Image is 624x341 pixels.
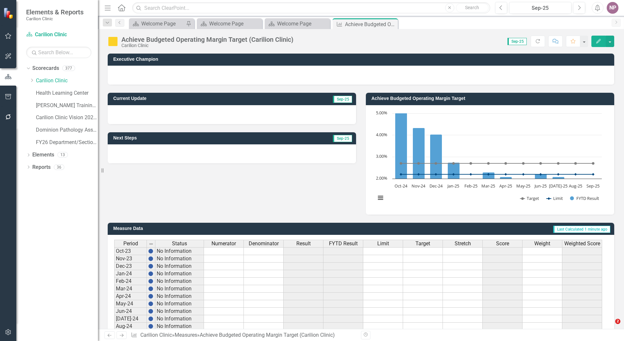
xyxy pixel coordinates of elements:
div: Achieve Budgeted Operating Margin Target (Carilion Clinic) [121,36,293,43]
text: Dec-24 [429,183,443,189]
h3: Measure Data [113,226,282,231]
div: » » [131,332,356,339]
span: Elements & Reports [26,8,84,16]
a: Welcome Page [198,20,260,28]
img: BgCOk07PiH71IgAAAABJRU5ErkJggg== [148,264,153,269]
span: Last Calculated 1 minute ago [553,226,610,233]
text: Oct-24 [395,183,408,189]
a: Measures [175,332,197,338]
path: Feb-25, 2.2. Limit. [470,173,472,175]
text: 3.00% [376,153,387,159]
td: Apr-24 [114,293,147,300]
path: Apr-25, 2.2. Limit. [505,173,507,175]
a: Dominion Pathology Associates [36,126,98,134]
img: BgCOk07PiH71IgAAAABJRU5ErkJggg== [148,256,153,261]
a: [PERSON_NAME] Training Scorecard 8/23 [36,102,98,109]
path: Nov-24, 2.7. Target. [417,162,420,165]
td: No Information [155,270,204,278]
img: Caution [108,36,118,47]
path: Dec-24, 4.0352096. FYTD Result. [430,134,442,179]
path: Apr-25, 2.7. Target. [505,162,507,165]
span: Sep-25 [333,96,352,103]
img: ClearPoint Strategy [3,8,15,19]
path: Aug-25, 2.7. Target. [574,162,577,165]
div: Achieve Budgeted Operating Margin Target (Carilion Clinic) [345,20,396,28]
path: Mar-25, 2.7. Target. [487,162,490,165]
button: Show Target [520,195,539,201]
span: Weight [534,241,550,247]
td: Jan-24 [114,270,147,278]
div: Achieve Budgeted Operating Margin Target (Carilion Clinic) [200,332,335,338]
button: NP [607,2,618,14]
td: No Information [155,285,204,293]
span: Status [172,241,187,247]
div: 377 [62,66,75,71]
span: 2 [615,319,620,324]
path: Sep-25, 2.7. Target. [592,162,595,165]
path: Feb-25, 2.7. Target. [470,162,472,165]
div: 13 [57,152,68,158]
td: Dec-23 [114,263,147,270]
svg: Interactive chart [372,110,605,208]
path: Jun-25, 2.7. Target. [539,162,542,165]
img: BgCOk07PiH71IgAAAABJRU5ErkJggg== [148,249,153,254]
text: Apr-25 [499,183,512,189]
td: [DATE]-24 [114,315,147,323]
a: Carilion Clinic [140,332,172,338]
img: BgCOk07PiH71IgAAAABJRU5ErkJggg== [148,286,153,291]
td: No Information [155,308,204,315]
span: Weighted Score [564,241,600,247]
div: Welcome Page [277,20,328,28]
text: May-25 [516,183,530,189]
span: Result [296,241,311,247]
g: FYTD Result, series 3 of 3. Bar series with 12 bars. [395,84,600,181]
path: Dec-24, 2.7. Target. [435,162,437,165]
a: Elements [32,151,54,159]
a: Carilion Clinic Vision 2025 (Full Version) [36,114,98,122]
span: Search [465,5,479,10]
a: FY26 Department/Section Example Scorecard [36,139,98,146]
td: No Information [155,293,204,300]
h3: Current Update [113,96,263,101]
text: 5.00% [376,110,387,116]
text: Mar-25 [481,183,495,189]
input: Search ClearPoint... [132,2,490,14]
text: Jun-25 [534,183,547,189]
path: Jan-25, 2.2. Limit. [452,173,455,175]
path: Nov-24, 4.33867242. FYTD Result. [413,128,425,179]
path: Aug-25, 2.2. Limit. [574,173,577,175]
text: Nov-24 [412,183,426,189]
td: No Information [155,300,204,308]
a: Health Learning Center [36,89,98,97]
text: Feb-25 [464,183,477,189]
text: Sep-25 [586,183,600,189]
iframe: Intercom live chat [602,319,617,334]
img: BgCOk07PiH71IgAAAABJRU5ErkJggg== [148,316,153,321]
img: BgCOk07PiH71IgAAAABJRU5ErkJggg== [148,279,153,284]
path: Sep-25, 2.2. Limit. [592,173,595,175]
h3: Achieve Budgeted Operating Margin Target [371,96,611,101]
span: Target [415,241,430,247]
div: Chart. Highcharts interactive chart. [372,110,608,208]
td: Oct-23 [114,247,147,255]
img: BgCOk07PiH71IgAAAABJRU5ErkJggg== [148,294,153,299]
span: Period [123,241,138,247]
text: [DATE]-25 [549,183,568,189]
span: Sep-25 [333,135,352,142]
a: Carilion Clinic [26,31,91,39]
path: Mar-25, 2.2. Limit. [487,173,490,175]
td: May-24 [114,300,147,308]
path: Nov-24, 2.2. Limit. [417,173,420,175]
h3: Next Steps [113,136,243,140]
path: Oct-24, 6.32998476. FYTD Result. [395,84,407,179]
td: Aug-24 [114,323,147,330]
path: May-25, 2.2. Limit. [522,173,525,175]
g: Target, series 1 of 3. Line with 12 data points. [400,162,595,165]
div: Sep-25 [511,4,569,12]
img: BgCOk07PiH71IgAAAABJRU5ErkJggg== [148,309,153,314]
text: 2.00% [376,175,387,181]
a: Scorecards [32,65,59,72]
path: Dec-24, 2.2. Limit. [435,173,437,175]
td: Nov-23 [114,255,147,263]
